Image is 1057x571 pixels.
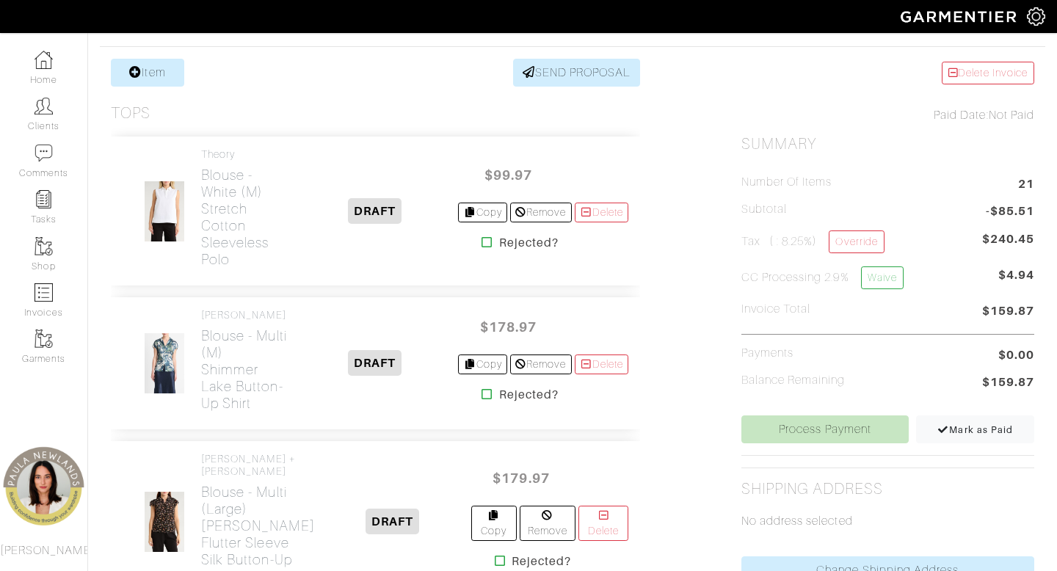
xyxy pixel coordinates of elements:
[510,203,571,222] a: Remove
[34,51,53,69] img: dashboard-icon-dbcd8f5a0b271acd01030246c82b418ddd0df26cd7fceb0bd07c9910d44c42f6.png
[458,354,507,374] a: Copy
[986,203,1034,222] span: -$85.51
[741,203,787,217] h5: Subtotal
[348,198,402,224] span: DRAFT
[982,374,1034,393] span: $159.87
[829,230,884,253] a: Override
[741,106,1034,124] div: Not Paid
[201,167,291,268] h2: Blouse - white (m) Stretch Cotton Sleeveless Polo
[893,4,1027,29] img: garmentier-logo-header-white-b43fb05a5012e4ada735d5af1a66efaba907eab6374d6393d1fbf88cb4ef424d.png
[741,346,793,360] h5: Payments
[34,330,53,348] img: garments-icon-b7da505a4dc4fd61783c78ac3ca0ef83fa9d6f193b1c9dc38574b1d14d53ca28.png
[513,59,641,87] a: SEND PROPOSAL
[111,59,184,87] a: Item
[998,346,1034,364] span: $0.00
[578,506,628,541] a: Delete
[201,309,291,321] h4: [PERSON_NAME]
[741,135,1034,153] h2: Summary
[201,148,291,268] a: Theory Blouse - white (m)Stretch Cotton Sleeveless Polo
[741,512,1034,530] p: No address selected
[144,332,184,394] img: Vf5mXAq8enCdefLHJX4BpPek
[464,159,552,191] span: $99.97
[1018,175,1034,195] span: 21
[982,230,1034,248] span: $240.45
[942,62,1034,84] a: Delete Invoice
[34,237,53,255] img: garments-icon-b7da505a4dc4fd61783c78ac3ca0ef83fa9d6f193b1c9dc38574b1d14d53ca28.png
[348,350,402,376] span: DRAFT
[201,309,291,412] a: [PERSON_NAME] Blouse - multi (m)Shimmer Lake Button-Up Shirt
[471,506,517,541] a: Copy
[34,190,53,208] img: reminder-icon-8004d30b9f0a5d33ae49ab947aed9ed385cf756f9e5892f1edd6e32f2345188e.png
[512,553,571,570] strong: Rejected?
[916,415,1034,443] a: Mark as Paid
[520,506,576,541] a: Remove
[34,283,53,302] img: orders-icon-0abe47150d42831381b5fb84f609e132dff9fe21cb692f30cb5eec754e2cba89.png
[510,354,571,374] a: Remove
[201,148,291,161] h4: Theory
[575,354,629,374] a: Delete
[934,109,989,122] span: Paid Date:
[1027,7,1045,26] img: gear-icon-white-bd11855cb880d31180b6d7d6211b90ccbf57a29d726f0c71d8c61bd08dd39cc2.png
[575,203,629,222] a: Delete
[34,144,53,162] img: comment-icon-a0a6a9ef722e966f86d9cbdc48e553b5cf19dbc54f86b18d962a5391bc8f6eb6.png
[464,311,552,343] span: $178.97
[366,509,419,534] span: DRAFT
[741,230,885,253] h5: Tax ( : 8.25%)
[937,424,1013,435] span: Mark as Paid
[741,175,832,189] h5: Number of Items
[144,491,185,553] img: oC4K5B2eTY2rt7b6M6uD7XrA
[741,415,909,443] a: Process Payment
[741,374,846,388] h5: Balance Remaining
[741,302,811,316] h5: Invoice Total
[458,203,507,222] a: Copy
[998,266,1034,295] span: $4.94
[111,104,150,123] h3: Tops
[477,462,565,494] span: $179.97
[982,302,1034,322] span: $159.87
[741,266,904,289] h5: CC Processing 2.9%
[499,234,559,252] strong: Rejected?
[499,386,559,404] strong: Rejected?
[201,327,291,412] h2: Blouse - multi (m) Shimmer Lake Button-Up Shirt
[34,97,53,115] img: clients-icon-6bae9207a08558b7cb47a8932f037763ab4055f8c8b6bfacd5dc20c3e0201464.png
[201,453,315,478] h4: [PERSON_NAME] + [PERSON_NAME]
[741,480,884,498] h2: Shipping Address
[144,181,185,242] img: pWvoCdtT49SrzawYmN7d3Ny4
[861,266,904,289] a: Waive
